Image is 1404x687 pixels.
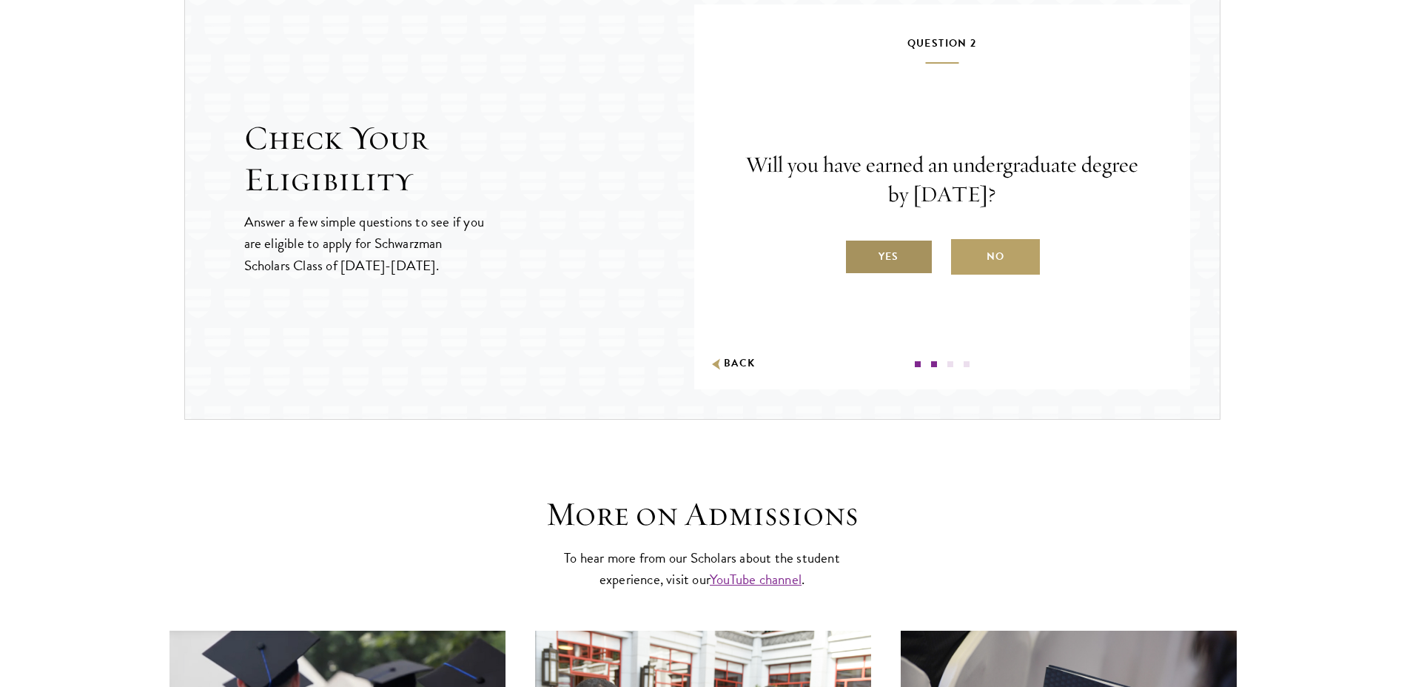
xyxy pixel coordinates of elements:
h5: Question 2 [739,34,1146,64]
label: No [951,239,1040,275]
p: To hear more from our Scholars about the student experience, visit our . [558,547,847,590]
label: Yes [844,239,933,275]
p: Will you have earned an undergraduate degree by [DATE]? [739,150,1146,210]
h2: Check Your Eligibility [244,118,694,201]
a: YouTube channel [710,569,802,590]
h3: More on Admissions [473,494,932,535]
p: Answer a few simple questions to see if you are eligible to apply for Schwarzman Scholars Class o... [244,211,486,275]
button: Back [709,356,756,372]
